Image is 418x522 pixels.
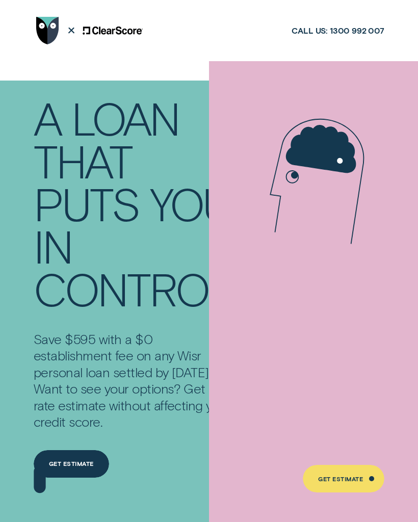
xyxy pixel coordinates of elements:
[303,465,384,492] a: Get Estimate
[34,139,132,182] div: THAT
[292,25,327,36] span: Call us:
[330,25,384,36] span: 1300 992 007
[34,96,231,310] h4: A LOAN THAT PUTS YOU IN CONTROL
[34,96,61,139] div: A
[71,96,179,139] div: LOAN
[34,330,231,430] p: Save $595 with a $0 establishment fee on any Wisr personal loan settled by [DATE]*. Want to see y...
[292,25,384,36] a: Call us:1300 992 007
[34,182,139,225] div: PUTS
[34,224,72,267] div: IN
[150,182,230,225] div: YOU
[34,68,231,96] h1: Personal Loans
[36,17,59,44] img: Wisr
[34,267,231,310] div: CONTROL
[34,450,109,478] a: Get Estimate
